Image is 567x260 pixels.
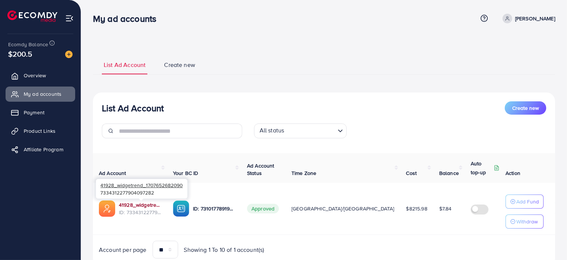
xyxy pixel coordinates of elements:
a: Product Links [6,124,75,138]
span: Time Zone [291,169,316,177]
span: Ad Account [99,169,126,177]
img: logo [7,10,57,22]
p: Add Fund [516,197,539,206]
span: 41928_widgetrend_1707652682090 [100,182,183,189]
a: Affiliate Program [6,142,75,157]
button: Withdraw [506,215,544,229]
img: image [65,51,73,58]
span: Cost [406,169,417,177]
span: Payment [24,109,44,116]
span: Create new [512,104,539,112]
p: [PERSON_NAME] [515,14,555,23]
h3: My ad accounts [93,13,162,24]
img: ic-ba-acc.ded83a64.svg [173,200,189,217]
span: Account per page [99,246,147,254]
button: Add Fund [506,195,544,209]
p: ID: 7310177891982245890 [193,204,235,213]
span: Action [506,169,520,177]
h3: List Ad Account [102,103,164,114]
span: My ad accounts [24,90,61,98]
span: Showing 1 To 10 of 1 account(s) [184,246,264,254]
a: [PERSON_NAME] [500,14,555,23]
img: ic-ads-acc.e4c84228.svg [99,200,115,217]
iframe: Chat [536,227,561,254]
span: All status [258,125,286,136]
a: 41928_widgetrend_1707652682090 [119,201,161,209]
span: Approved [247,204,279,213]
span: ID: 7334312277904097282 [119,209,161,216]
p: Withdraw [516,217,538,226]
div: Search for option [254,124,347,138]
span: Affiliate Program [24,146,63,153]
span: Your BC ID [173,169,199,177]
img: menu [65,14,74,23]
span: Overview [24,72,46,79]
a: My ad accounts [6,87,75,101]
p: Auto top-up [471,159,492,177]
span: Product Links [24,127,56,135]
input: Search for option [286,125,334,136]
span: $7.84 [439,205,452,212]
span: $8215.98 [406,205,427,212]
span: Balance [439,169,459,177]
span: Create new [164,61,195,69]
span: Ad Account Status [247,162,274,177]
a: Overview [6,68,75,83]
span: List Ad Account [104,61,146,69]
span: $200.5 [8,48,32,59]
span: Ecomdy Balance [8,41,48,48]
a: Payment [6,105,75,120]
button: Create new [505,101,546,115]
span: [GEOGRAPHIC_DATA]/[GEOGRAPHIC_DATA] [291,205,394,212]
div: 7334312277904097282 [96,179,187,199]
